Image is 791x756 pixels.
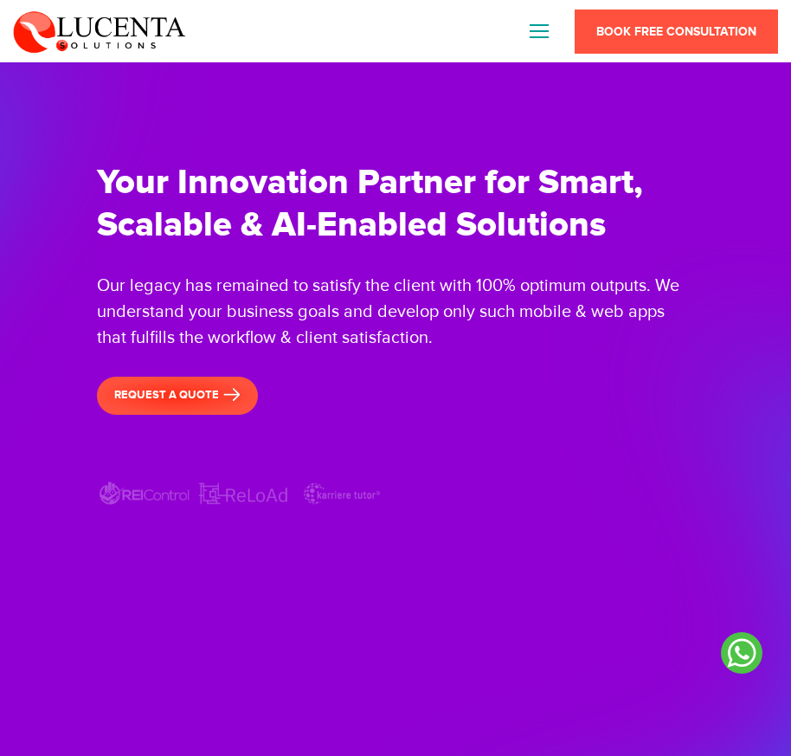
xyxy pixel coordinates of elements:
[223,388,241,402] img: banner-arrow.png
[13,9,186,54] img: Lucenta Solutions
[114,388,241,402] span: request a quote
[97,480,192,507] img: REIControl
[294,480,389,507] img: Karriere tutor
[596,24,756,39] span: Book Free Consultation
[97,273,694,351] div: Our legacy has remained to satisfy the client with 100% optimum outputs. We understand your busin...
[575,10,778,54] a: Book Free Consultation
[97,377,258,415] a: request a quote
[97,162,694,247] h1: Your Innovation Partner for Smart, Scalable & AI-Enabled Solutions
[196,480,291,507] img: ReLoAd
